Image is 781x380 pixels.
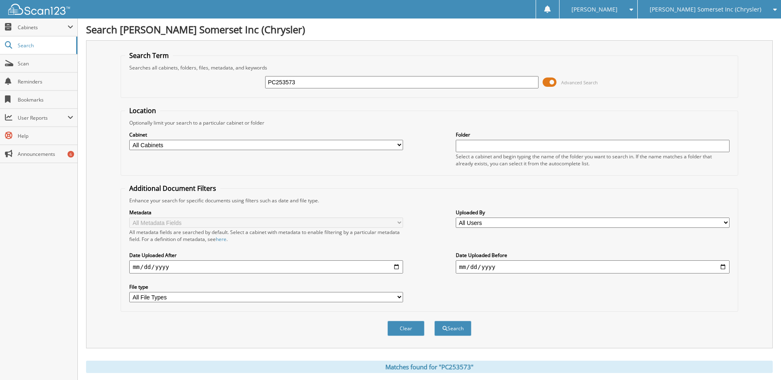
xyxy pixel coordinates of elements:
[18,96,73,103] span: Bookmarks
[129,131,403,138] label: Cabinet
[456,153,730,167] div: Select a cabinet and begin typing the name of the folder you want to search in. If the name match...
[387,321,424,336] button: Clear
[18,132,73,139] span: Help
[18,60,73,67] span: Scan
[18,24,68,31] span: Cabinets
[650,7,761,12] span: [PERSON_NAME] Somerset Inc (Chrysler)
[434,321,471,336] button: Search
[86,361,773,373] div: Matches found for "PC253573"
[129,283,403,290] label: File type
[125,64,733,71] div: Searches all cabinets, folders, files, metadata, and keywords
[129,209,403,216] label: Metadata
[456,252,730,259] label: Date Uploaded Before
[125,106,160,115] legend: Location
[571,7,618,12] span: [PERSON_NAME]
[18,151,73,158] span: Announcements
[129,252,403,259] label: Date Uploaded After
[129,260,403,273] input: start
[125,51,173,60] legend: Search Term
[86,23,773,36] h1: Search [PERSON_NAME] Somerset Inc (Chrysler)
[125,197,733,204] div: Enhance your search for specific documents using filters such as date and file type.
[18,42,72,49] span: Search
[456,260,730,273] input: end
[8,4,70,15] img: scan123-logo-white.svg
[456,131,730,138] label: Folder
[561,79,598,86] span: Advanced Search
[456,209,730,216] label: Uploaded By
[18,114,68,121] span: User Reports
[125,119,733,126] div: Optionally limit your search to a particular cabinet or folder
[18,78,73,85] span: Reminders
[125,184,220,193] legend: Additional Document Filters
[129,229,403,243] div: All metadata fields are searched by default. Select a cabinet with metadata to enable filtering b...
[68,151,74,158] div: 6
[216,236,226,243] a: here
